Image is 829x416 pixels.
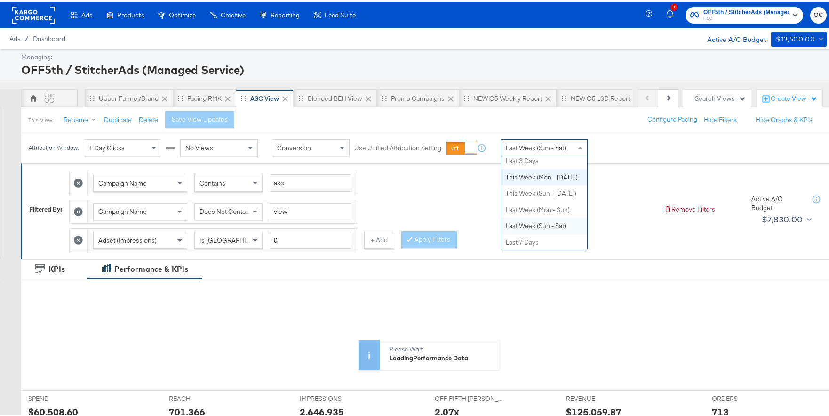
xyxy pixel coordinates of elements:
[501,200,587,216] div: Last Week (Mon - Sun)
[277,142,311,150] span: Conversion
[771,30,827,45] button: $13,500.00
[501,232,587,249] div: Last 7 Days
[391,92,445,101] div: Promo Campaigns
[241,94,246,99] div: Drag to reorder tab
[364,230,394,247] button: + Add
[139,114,158,122] button: Delete
[98,205,147,214] span: Campaign Name
[9,33,20,41] span: Ads
[382,94,387,99] div: Drag to reorder tab
[89,94,95,99] div: Drag to reorder tab
[308,92,362,101] div: Blended BEH View
[21,51,824,60] div: Managing:
[114,262,188,273] div: Performance & KPIs
[501,216,587,232] div: Last Week (Sun - Sat)
[178,94,183,99] div: Drag to reorder tab
[271,9,300,17] span: Reporting
[199,205,251,214] span: Does Not Contain
[99,92,159,101] div: Upper Funnel/Brand
[117,9,144,17] span: Products
[473,92,542,101] div: NEW O5 Weekly Report
[758,210,813,225] button: $7,830.00
[199,234,271,243] span: Is [GEOGRAPHIC_DATA]
[98,234,157,243] span: Adset (Impressions)
[686,5,803,22] button: OFF5th / StitcherAds (Managed Service)HBC
[641,109,704,126] button: Configure Pacing
[571,92,630,101] div: NEW O5 L3D Report
[33,33,65,41] a: Dashboard
[703,6,789,16] span: OFF5th / StitcherAds (Managed Service)
[270,172,351,190] input: Enter a search term
[664,203,715,212] button: Remove Filters
[250,92,279,101] div: ASC View
[169,9,196,17] span: Optimize
[44,94,54,103] div: OC
[81,9,92,17] span: Ads
[814,8,823,19] span: OC
[695,92,746,101] div: Search Views
[29,203,62,212] div: Filtered By:
[104,114,132,122] button: Duplicate
[98,177,147,186] span: Campaign Name
[185,142,213,150] span: No Views
[298,94,303,99] div: Drag to reorder tab
[697,30,766,44] div: Active A/C Budget
[704,114,737,122] button: Hide Filters
[670,2,678,9] div: 3
[506,142,566,150] span: Last Week (Sun - Sat)
[187,92,222,101] div: Pacing RMK
[28,143,79,149] div: Attribution Window:
[89,142,125,150] span: 1 Day Clicks
[221,9,246,17] span: Creative
[810,5,827,22] button: OC
[464,94,469,99] div: Drag to reorder tab
[270,230,351,247] input: Enter a number
[48,262,65,273] div: KPIs
[57,110,106,127] button: Rename
[270,201,351,219] input: Enter a search term
[20,33,33,41] span: /
[199,177,225,186] span: Contains
[762,211,803,225] div: $7,830.00
[751,193,803,210] div: Active A/C Budget
[354,142,443,151] label: Use Unified Attribution Setting:
[501,151,587,167] div: Last 3 Days
[501,183,587,200] div: This Week (Sun - [DATE])
[501,167,587,184] div: This Week (Mon - [DATE])
[703,13,789,21] span: HBC
[28,114,53,122] div: This View:
[561,94,566,99] div: Drag to reorder tab
[21,60,824,76] div: OFF5th / StitcherAds (Managed Service)
[665,4,681,23] button: 3
[776,32,815,43] div: $13,500.00
[325,9,356,17] span: Feed Suite
[771,92,818,102] div: Create View
[756,114,813,122] button: Hide Graphs & KPIs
